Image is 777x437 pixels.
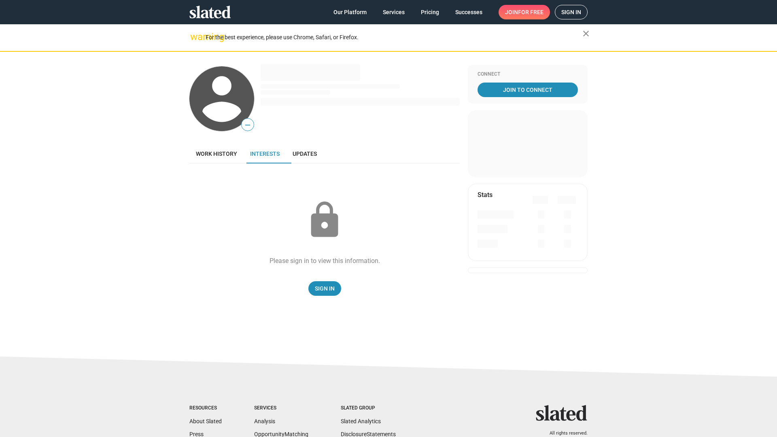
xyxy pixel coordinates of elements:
[190,32,200,42] mat-icon: warning
[581,29,591,38] mat-icon: close
[333,5,367,19] span: Our Platform
[421,5,439,19] span: Pricing
[505,5,543,19] span: Join
[327,5,373,19] a: Our Platform
[196,151,237,157] span: Work history
[189,144,244,163] a: Work history
[304,200,345,240] mat-icon: lock
[499,5,550,19] a: Joinfor free
[189,405,222,412] div: Resources
[414,5,446,19] a: Pricing
[478,71,578,78] div: Connect
[478,83,578,97] a: Join To Connect
[478,191,493,199] mat-card-title: Stats
[242,120,254,130] span: —
[376,5,411,19] a: Services
[206,32,583,43] div: For the best experience, please use Chrome, Safari, or Firefox.
[555,5,588,19] a: Sign in
[244,144,286,163] a: Interests
[308,281,341,296] a: Sign In
[315,281,335,296] span: Sign In
[455,5,482,19] span: Successes
[286,144,323,163] a: Updates
[254,405,308,412] div: Services
[189,418,222,424] a: About Slated
[383,5,405,19] span: Services
[518,5,543,19] span: for free
[561,5,581,19] span: Sign in
[270,257,380,265] div: Please sign in to view this information.
[449,5,489,19] a: Successes
[293,151,317,157] span: Updates
[254,418,275,424] a: Analysis
[341,405,396,412] div: Slated Group
[250,151,280,157] span: Interests
[479,83,576,97] span: Join To Connect
[341,418,381,424] a: Slated Analytics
